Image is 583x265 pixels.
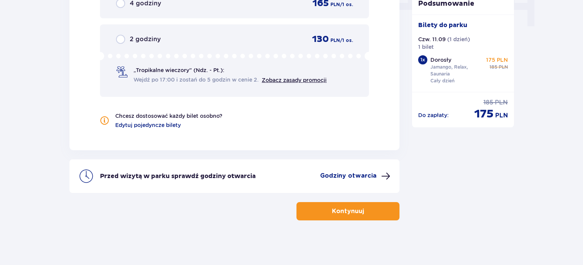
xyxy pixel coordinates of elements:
p: 185 [490,64,497,71]
p: Czw. 11.09 [418,35,446,43]
p: Jamango, Relax, Saunaria [430,64,483,77]
p: 185 [483,98,493,107]
button: Godziny otwarcia [320,172,390,181]
p: PLN [495,98,508,107]
p: 175 PLN [486,56,508,64]
p: Cały dzień [430,77,454,84]
p: 1 bilet [418,43,434,51]
p: Kontynuuj [332,207,364,215]
p: ( 1 dzień ) [447,35,470,43]
a: Zobacz zasady promocji [262,77,327,83]
p: / 1 os. [340,37,353,44]
p: Dorosły [430,56,451,64]
p: 130 [312,34,329,45]
p: „Tropikalne wieczory" (Ndz. - Pt.): [134,66,224,74]
button: Kontynuuj [296,202,399,220]
p: 2 godziny [130,35,161,43]
p: PLN [330,37,340,44]
p: 175 [474,107,494,121]
p: Godziny otwarcia [320,172,377,180]
p: PLN [499,64,508,71]
p: PLN [495,111,508,120]
p: Bilety do parku [418,21,467,29]
p: Do zapłaty : [418,111,449,119]
p: PLN [330,1,340,8]
span: Wejdź po 17:00 i zostań do 5 godzin w cenie 2. [134,76,259,84]
p: Chcesz dostosować każdy bilet osobno? [115,112,222,120]
p: Przed wizytą w parku sprawdź godziny otwarcia [100,172,256,180]
img: clock icon [79,169,94,184]
p: / 1 os. [340,1,353,8]
a: Edytuj pojedyncze bilety [115,121,181,129]
div: 1 x [418,55,427,64]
